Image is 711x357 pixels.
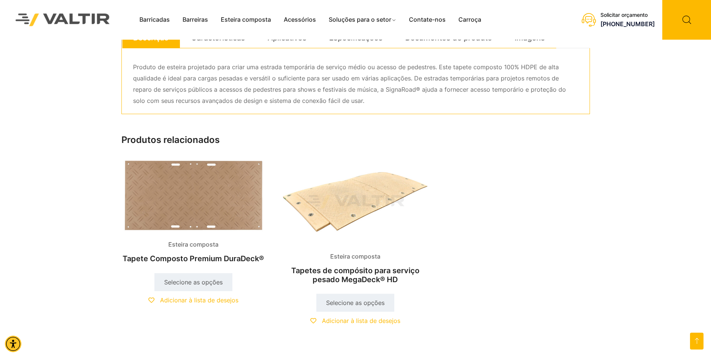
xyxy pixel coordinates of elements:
span: Esteira composta [325,251,386,262]
img: Valtir Rentals [6,4,120,36]
div: Menu de Acessibilidade [5,336,21,352]
a: Soluções para o setor [322,14,403,25]
a: Selecione as opções para "Tapetes compostos para serviços pesados MegaDeck® HD" [316,294,394,312]
h2: Tapete Composto Premium DuraDeck® [121,250,265,267]
a: Contate-nos [403,14,452,25]
h2: Produtos relacionados [121,135,590,146]
div: Solicitar orçamento [600,12,655,18]
span: Adicionar à lista de desejos [322,317,400,324]
a: Abra esta opção [690,333,704,350]
a: Selecione as opções para "Tapete Composto DuraDeck® Premium" [154,273,232,291]
a: Barricadas [133,14,176,25]
img: Esteira composta [121,159,265,233]
a: Carroça [452,14,488,25]
p: Produto de esteira projetado para criar uma estrada temporária de serviço médio ou acesso de pede... [133,62,578,107]
a: Acessórios [277,14,322,25]
a: Esteira compostaTapetes de compósito para serviço pesado MegaDeck® HD [283,159,427,288]
span: Esteira composta [163,239,224,250]
span: Adicionar à lista de desejos [160,296,238,304]
a: Ligue para (888) 496-3625 [600,20,655,28]
h2: Tapetes de compósito para serviço pesado MegaDeck® HD [283,262,427,288]
a: Adicionar à lista de desejos [310,317,400,324]
a: Esteira compostaTapete Composto Premium DuraDeck® [121,159,265,267]
a: Barreiras [176,14,214,25]
img: Esteira composta [283,159,427,245]
a: Esteira composta [214,14,277,25]
a: Adicionar à lista de desejos [148,296,238,304]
